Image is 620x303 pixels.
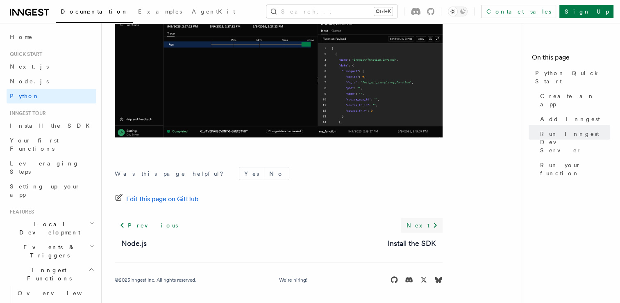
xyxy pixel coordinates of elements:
[559,5,613,18] a: Sign Up
[481,5,556,18] a: Contact sales
[401,218,443,233] a: Next
[7,243,89,259] span: Events & Triggers
[374,7,393,16] kbd: Ctrl+K
[10,63,49,70] span: Next.js
[61,8,128,15] span: Documentation
[532,66,610,89] a: Python Quick Start
[138,8,182,15] span: Examples
[266,5,397,18] button: Search...Ctrl+K
[7,59,96,74] a: Next.js
[7,156,96,179] a: Leveraging Steps
[115,218,182,233] a: Previous
[192,8,235,15] span: AgentKit
[10,78,49,85] span: Node.js
[540,115,600,123] span: Add Inngest
[7,209,34,215] span: Features
[18,290,102,296] span: Overview
[7,263,96,286] button: Inngest Functions
[7,220,89,236] span: Local Development
[133,2,187,22] a: Examples
[10,93,40,99] span: Python
[7,110,46,117] span: Inngest tour
[540,92,610,108] span: Create an app
[187,2,240,22] a: AgentKit
[532,53,610,66] h4: On this page
[535,69,610,85] span: Python Quick Start
[537,158,610,181] a: Run your function
[56,2,133,23] a: Documentation
[115,193,199,205] a: Edit this page on GitHub
[448,7,468,16] button: Toggle dark mode
[10,160,79,175] span: Leveraging Steps
[537,89,610,112] a: Create an app
[7,217,96,240] button: Local Development
[279,277,307,283] a: We're hiring!
[14,286,96,301] a: Overview
[537,112,610,126] a: Add Inngest
[10,122,95,129] span: Install the SDK
[115,277,196,283] div: © 2025 Inngest Inc. All rights reserved.
[7,179,96,202] a: Setting up your app
[540,130,610,154] span: Run Inngest Dev Server
[239,168,264,180] button: Yes
[115,170,229,178] p: Was this page helpful?
[7,240,96,263] button: Events & Triggers
[7,266,89,282] span: Inngest Functions
[388,238,436,249] a: Install the SDK
[10,137,59,152] span: Your first Functions
[7,51,42,57] span: Quick start
[7,89,96,103] a: Python
[7,118,96,133] a: Install the SDK
[10,33,33,41] span: Home
[7,30,96,44] a: Home
[264,168,289,180] button: No
[537,126,610,158] a: Run Inngest Dev Server
[10,183,80,198] span: Setting up your app
[126,193,199,205] span: Edit this page on GitHub
[540,161,610,177] span: Run your function
[7,133,96,156] a: Your first Functions
[121,238,147,249] a: Node.js
[7,74,96,89] a: Node.js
